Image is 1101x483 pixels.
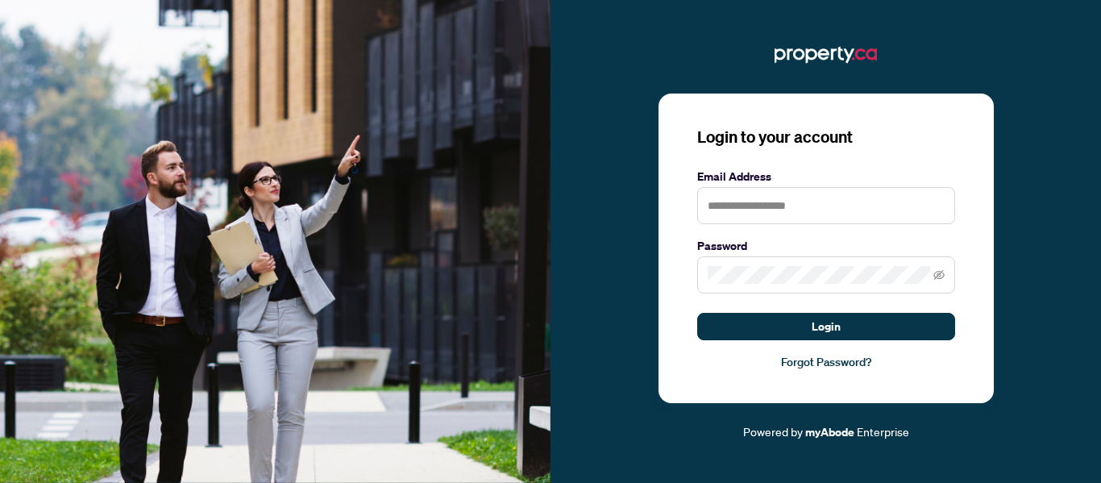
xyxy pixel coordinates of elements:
img: ma-logo [775,42,877,68]
span: Enterprise [857,424,909,439]
span: Powered by [743,424,803,439]
button: Login [697,313,955,340]
a: myAbode [805,423,854,441]
h3: Login to your account [697,126,955,148]
label: Password [697,237,955,255]
span: Login [812,314,841,339]
span: eye-invisible [933,269,945,281]
a: Forgot Password? [697,353,955,371]
label: Email Address [697,168,955,185]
